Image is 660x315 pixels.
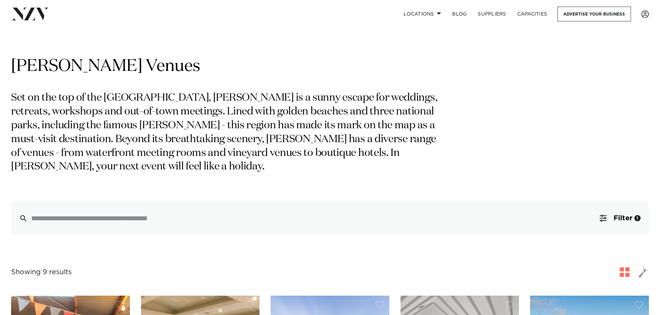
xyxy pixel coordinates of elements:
div: Showing 9 results [11,267,72,278]
button: Filter1 [591,202,649,235]
a: Locations [398,7,447,21]
img: nzv-logo.png [11,8,49,20]
a: SUPPLIERS [472,7,511,21]
a: BLOG [447,7,472,21]
a: Advertise your business [557,7,631,21]
h1: [PERSON_NAME] Venues [11,56,649,77]
a: Capacities [512,7,553,21]
p: Set on the top of the [GEOGRAPHIC_DATA], [PERSON_NAME] is a sunny escape for weddings, retreats, ... [11,91,439,174]
span: Filter [614,215,632,222]
div: 1 [634,215,641,221]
